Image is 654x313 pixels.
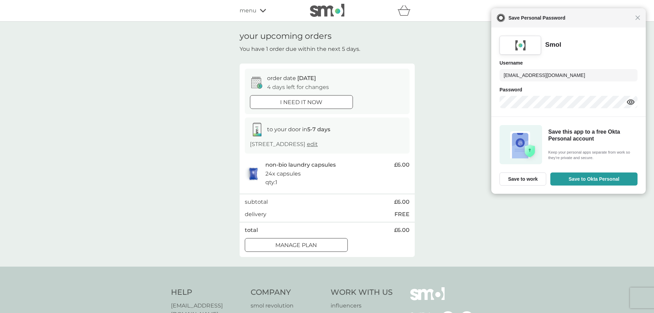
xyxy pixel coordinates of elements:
p: You have 1 order due within the next 5 days. [240,45,360,54]
h4: Company [251,287,324,298]
h4: Work With Us [331,287,393,298]
p: non-bio laundry capsules [265,160,336,169]
button: Save to work [500,172,546,186]
a: smol revolution [251,301,324,310]
span: £6.00 [394,198,410,206]
span: Keep your personal apps separate from work so they're private and secure. [548,149,635,161]
p: total [245,226,258,235]
img: smol [410,287,445,311]
div: Smol [545,41,561,49]
button: i need it now [250,95,353,109]
p: 4 days left for changes [267,83,329,92]
p: subtotal [245,198,268,206]
span: Close [635,15,640,20]
p: 24x capsules [265,169,301,178]
p: [STREET_ADDRESS] [250,140,318,149]
p: Manage plan [275,241,317,250]
div: basket [398,4,415,18]
img: smol [310,4,344,17]
span: to your door in [267,126,330,133]
p: FREE [394,210,410,219]
h4: Help [171,287,244,298]
strong: 5-7 days [307,126,330,133]
span: Save Personal Password [505,14,635,22]
a: edit [307,141,318,147]
img: 9EA5sIAAAABklEQVQDAFoapwTlSEw5AAAAAElFTkSuQmCC [515,40,526,51]
h6: Username [500,59,638,67]
h1: your upcoming orders [240,31,332,41]
p: delivery [245,210,266,219]
h5: Save this app to a free Okta Personal account [548,128,635,143]
span: menu [240,6,256,15]
p: i need it now [280,98,322,107]
span: [DATE] [297,75,316,81]
span: £6.00 [394,160,410,169]
h6: Password [500,86,638,94]
p: qty : 1 [265,178,277,187]
span: £6.00 [394,226,410,235]
button: Manage plan [245,238,348,252]
a: influencers [331,301,393,310]
button: Save to Okta Personal [550,172,638,186]
p: order date [267,74,316,83]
